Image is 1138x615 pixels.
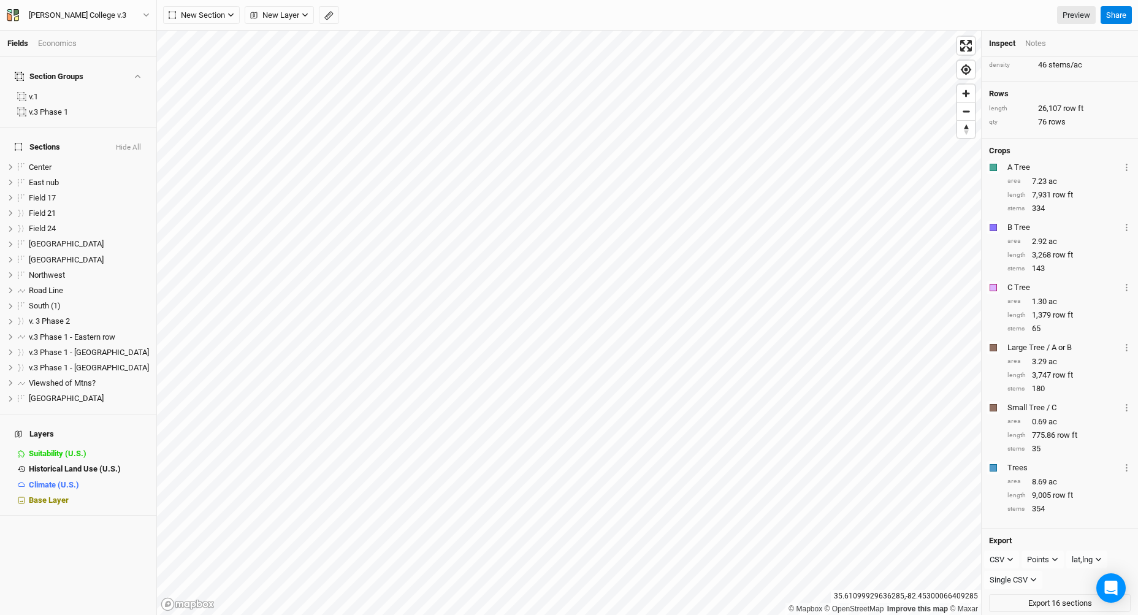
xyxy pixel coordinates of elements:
div: stems [1007,264,1026,273]
span: Zoom out [957,103,975,120]
div: Climate (U.S.) [29,480,149,490]
div: Notes [1025,38,1046,49]
div: B Tree [1007,222,1120,233]
div: 1.30 [1007,296,1131,307]
div: Section Groups [15,72,83,82]
span: Reset bearing to north [957,121,975,138]
div: Trees [1007,462,1120,473]
div: qty [989,118,1032,127]
span: Base Layer [29,495,69,505]
h4: Export [989,536,1131,546]
div: length [1007,371,1026,380]
span: rows [1048,117,1066,128]
div: 334 [1007,203,1131,214]
div: area [1007,417,1026,426]
span: Sections [15,142,60,152]
div: v.3 Phase 1 - Eastern row [29,332,149,342]
div: [PERSON_NAME] College v.3 [29,9,126,21]
div: C Tree [1007,282,1120,293]
span: row ft [1053,189,1073,201]
span: ac [1048,356,1057,367]
div: Road Line [29,286,149,296]
div: East nub [29,178,149,188]
div: 775.86 [1007,430,1131,441]
span: East nub [29,178,59,187]
button: Find my location [957,61,975,78]
div: 76 [989,117,1131,128]
a: Preview [1057,6,1096,25]
div: 8.69 [1007,476,1131,487]
div: length [989,104,1032,113]
span: stems/ac [1048,59,1082,71]
div: Field 17 [29,193,149,203]
div: v.3 Phase 1 - South field [29,363,149,373]
a: Mapbox [789,605,822,613]
div: v.3 Phase 1 - North field [29,348,149,357]
span: Climate (U.S.) [29,480,79,489]
h4: Crops [989,146,1010,156]
button: Single CSV [984,571,1042,589]
div: Open Intercom Messenger [1096,573,1126,603]
div: stems [1007,505,1026,514]
a: Maxar [950,605,978,613]
span: ac [1048,416,1057,427]
a: Fields [7,39,28,48]
div: stems [1007,384,1026,394]
div: 7.23 [1007,176,1131,187]
div: density [989,61,1032,70]
span: [GEOGRAPHIC_DATA] [29,239,104,248]
div: area [1007,237,1026,246]
button: [PERSON_NAME] College v.3 [6,9,150,22]
div: Points [1027,554,1049,566]
button: Crop Usage [1123,340,1131,354]
div: 354 [1007,503,1131,514]
div: 7,931 [1007,189,1131,201]
span: Field 24 [29,224,56,233]
span: New Layer [250,9,299,21]
div: Economics [38,38,77,49]
div: 143 [1007,263,1131,274]
div: Viewshed of Mtns? [29,378,149,388]
button: CSV [984,551,1019,569]
span: ac [1048,176,1057,187]
div: Center [29,162,149,172]
div: length [1007,251,1026,260]
span: Suitability (U.S.) [29,449,86,458]
span: row ft [1063,103,1083,114]
div: Inspect [989,38,1015,49]
a: OpenStreetMap [825,605,884,613]
button: Crop Usage [1123,460,1131,475]
div: area [1007,357,1026,366]
button: Crop Usage [1123,160,1131,174]
div: 26,107 [989,103,1131,114]
span: row ft [1053,490,1073,501]
div: 2.92 [1007,236,1131,247]
span: Historical Land Use (U.S.) [29,464,121,473]
span: row ft [1053,370,1073,381]
div: area [1007,177,1026,186]
div: 1,379 [1007,310,1131,321]
span: Field 21 [29,208,56,218]
span: v. 3 Phase 2 [29,316,70,326]
span: [GEOGRAPHIC_DATA] [29,394,104,403]
span: row ft [1053,310,1073,321]
span: [GEOGRAPHIC_DATA] [29,255,104,264]
button: Share [1101,6,1132,25]
div: stems [1007,204,1026,213]
div: North Center [29,239,149,249]
span: row ft [1053,250,1073,261]
span: South (1) [29,301,61,310]
button: New Layer [245,6,314,25]
span: row ft [1057,430,1077,441]
div: North East [29,255,149,265]
div: length [1007,191,1026,200]
div: 3,747 [1007,370,1131,381]
button: Export 16 sections [989,594,1131,613]
span: Zoom in [957,85,975,102]
div: Northwest [29,270,149,280]
div: Small Tree / C [1007,402,1120,413]
div: area [1007,477,1026,486]
button: Crop Usage [1123,280,1131,294]
div: 65 [1007,323,1131,334]
button: Enter fullscreen [957,37,975,55]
